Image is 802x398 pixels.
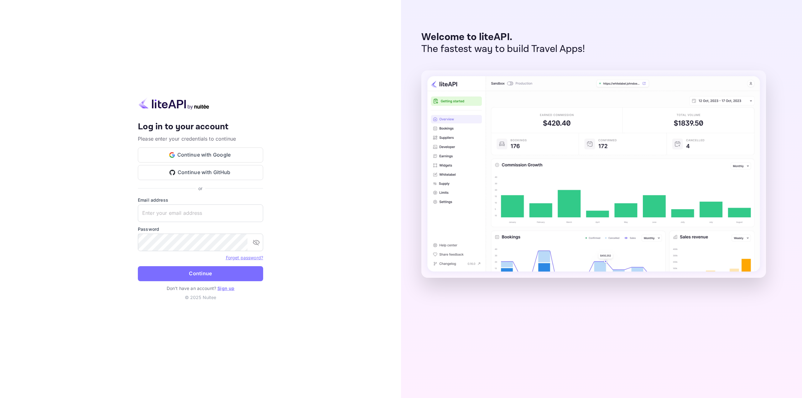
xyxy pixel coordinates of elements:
[138,197,263,203] label: Email address
[250,236,263,249] button: toggle password visibility
[226,254,263,261] a: Forget password?
[138,285,263,292] p: Don't have an account?
[138,226,263,232] label: Password
[421,70,766,278] img: liteAPI Dashboard Preview
[138,165,263,180] button: Continue with GitHub
[217,286,234,291] a: Sign up
[198,185,202,192] p: or
[421,43,585,55] p: The fastest way to build Travel Apps!
[138,266,263,281] button: Continue
[421,31,585,43] p: Welcome to liteAPI.
[138,204,263,222] input: Enter your email address
[138,121,263,132] h4: Log in to your account
[226,255,263,260] a: Forget password?
[138,294,263,301] p: © 2025 Nuitee
[138,135,263,142] p: Please enter your credentials to continue
[138,147,263,163] button: Continue with Google
[138,97,210,110] img: liteapi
